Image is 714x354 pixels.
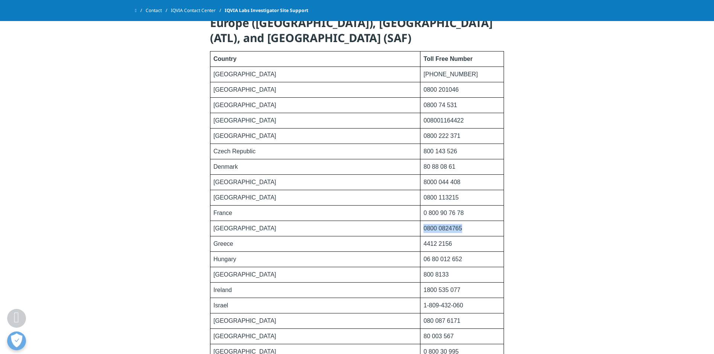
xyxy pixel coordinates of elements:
th: Toll Free Number [420,51,504,67]
td: Czech Republic [210,144,420,159]
td: [GEOGRAPHIC_DATA] [210,175,420,190]
a: Contact [146,4,171,17]
td: 800 8133 [420,267,504,283]
td: 0800 74 531 [420,98,504,113]
td: [GEOGRAPHIC_DATA] [210,98,420,113]
td: 1800 535 077 [420,283,504,298]
td: France [210,206,420,221]
td: [GEOGRAPHIC_DATA] [210,113,420,129]
td: 0 800 90 76 78 [420,206,504,221]
td: [GEOGRAPHIC_DATA] [210,190,420,206]
td: [PHONE_NUMBER] [420,67,504,82]
td: 8000 044 408 [420,175,504,190]
td: [GEOGRAPHIC_DATA] [210,129,420,144]
td: 0800 201046 [420,82,504,98]
td: 0800 222 371 [420,129,504,144]
td: 0800 113215 [420,190,504,206]
td: [GEOGRAPHIC_DATA] [210,82,420,98]
td: Israel [210,298,420,313]
span: IQVIA Labs Investigator Site Support [225,4,308,17]
h4: Europe ([GEOGRAPHIC_DATA]), [GEOGRAPHIC_DATA] (ATL), and [GEOGRAPHIC_DATA] (SAF) [210,15,504,51]
td: 800 143 526 [420,144,504,159]
td: [GEOGRAPHIC_DATA] [210,267,420,283]
td: [GEOGRAPHIC_DATA] [210,329,420,344]
td: 008001164422 [420,113,504,129]
td: [GEOGRAPHIC_DATA] [210,67,420,82]
td: Ireland [210,283,420,298]
td: 80 003 567 [420,329,504,344]
td: Hungary [210,252,420,267]
td: Greece [210,236,420,252]
td: 080 087 6171 [420,313,504,329]
td: 80 88 08 61 [420,159,504,175]
button: Open Preferences [7,331,26,350]
td: 4412 2156 [420,236,504,252]
td: [GEOGRAPHIC_DATA] [210,313,420,329]
td: [GEOGRAPHIC_DATA] [210,221,420,236]
td: 06 80 012 652 [420,252,504,267]
td: 0800 0824765 [420,221,504,236]
td: Denmark [210,159,420,175]
a: IQVIA Contact Center [171,4,225,17]
th: Country [210,51,420,67]
td: 1-809-432-060 [420,298,504,313]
